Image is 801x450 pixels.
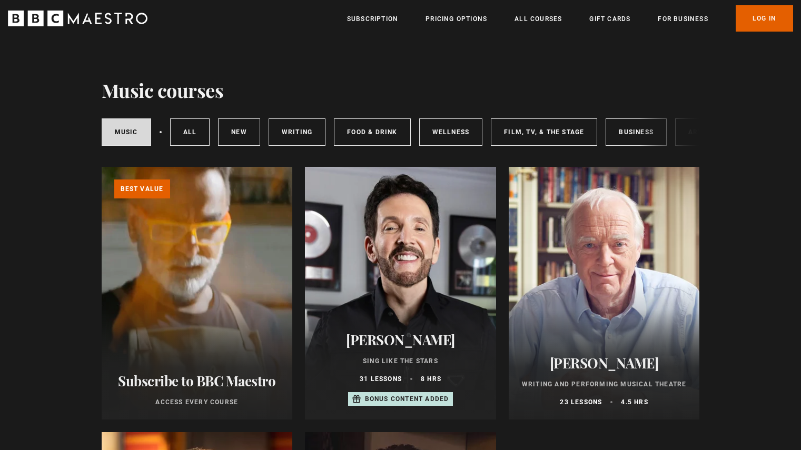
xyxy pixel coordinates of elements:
[170,118,210,146] a: All
[102,79,224,101] h1: Music courses
[419,118,483,146] a: Wellness
[521,379,687,389] p: Writing and Performing Musical Theatre
[8,11,147,26] svg: BBC Maestro
[102,118,151,146] a: Music
[218,118,260,146] a: New
[658,14,708,24] a: For business
[269,118,325,146] a: Writing
[421,374,441,384] p: 8 hrs
[589,14,630,24] a: Gift Cards
[334,118,410,146] a: Food & Drink
[621,397,648,407] p: 4.5 hrs
[365,394,449,404] p: Bonus content added
[515,14,562,24] a: All Courses
[347,14,398,24] a: Subscription
[360,374,402,384] p: 31 lessons
[114,179,170,198] p: Best value
[318,332,483,348] h2: [PERSON_NAME]
[347,5,793,32] nav: Primary
[426,14,487,24] a: Pricing Options
[736,5,793,32] a: Log In
[521,355,687,371] h2: [PERSON_NAME]
[509,167,700,419] a: [PERSON_NAME] Writing and Performing Musical Theatre 23 lessons 4.5 hrs
[491,118,597,146] a: Film, TV, & The Stage
[305,167,496,419] a: [PERSON_NAME] Sing Like the Stars 31 lessons 8 hrs Bonus content added
[606,118,667,146] a: Business
[560,397,602,407] p: 23 lessons
[318,356,483,366] p: Sing Like the Stars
